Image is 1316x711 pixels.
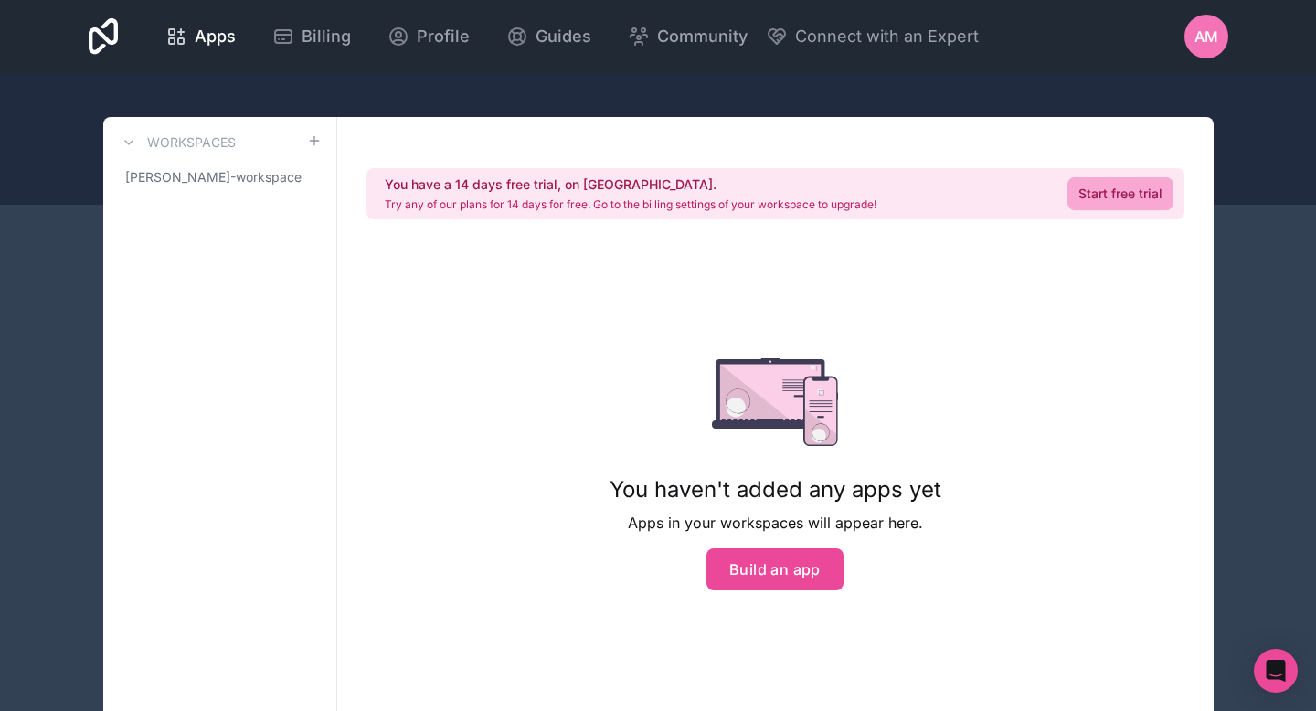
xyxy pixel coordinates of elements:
[373,16,484,57] a: Profile
[118,132,236,154] a: Workspaces
[118,161,322,194] a: [PERSON_NAME]-workspace
[258,16,366,57] a: Billing
[613,16,762,57] a: Community
[385,197,876,212] p: Try any of our plans for 14 days for free. Go to the billing settings of your workspace to upgrade!
[1067,177,1173,210] a: Start free trial
[151,16,250,57] a: Apps
[147,133,236,152] h3: Workspaces
[195,24,236,49] span: Apps
[657,24,748,49] span: Community
[302,24,351,49] span: Billing
[536,24,591,49] span: Guides
[125,168,302,186] span: [PERSON_NAME]-workspace
[417,24,470,49] span: Profile
[1194,26,1218,48] span: AM
[706,548,844,590] button: Build an app
[766,24,979,49] button: Connect with an Expert
[610,512,941,534] p: Apps in your workspaces will appear here.
[795,24,979,49] span: Connect with an Expert
[492,16,606,57] a: Guides
[610,475,941,504] h1: You haven't added any apps yet
[385,175,876,194] h2: You have a 14 days free trial, on [GEOGRAPHIC_DATA].
[712,358,839,446] img: empty state
[1254,649,1298,693] div: Open Intercom Messenger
